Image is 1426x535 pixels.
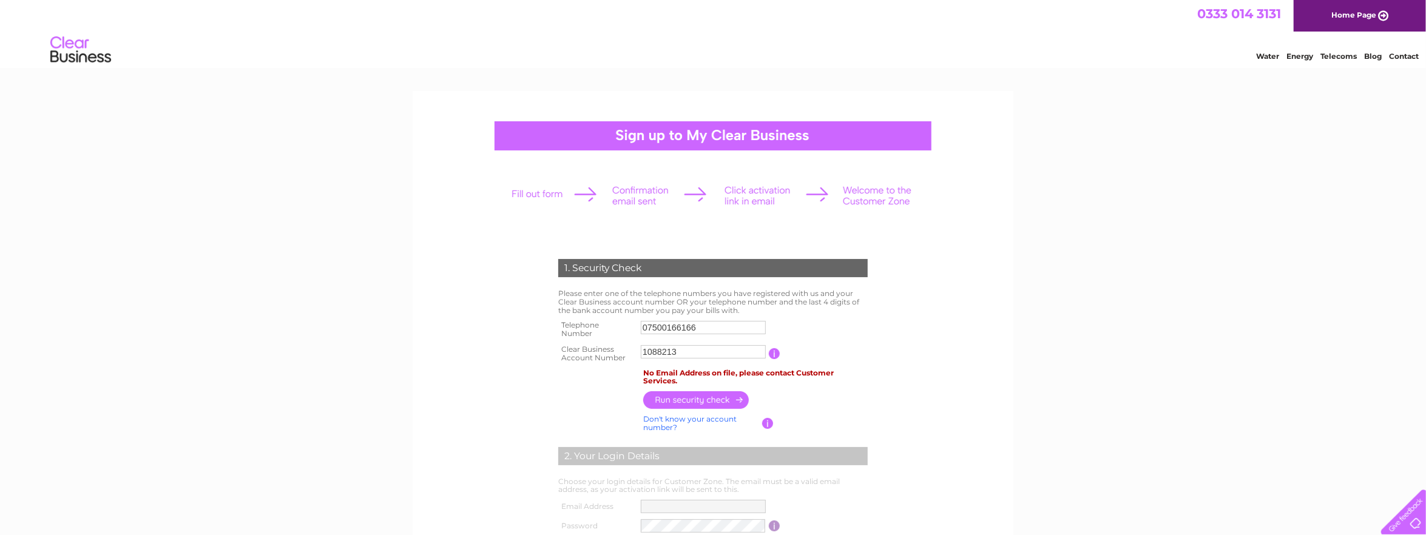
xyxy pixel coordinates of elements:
[640,366,871,389] td: No Email Address on file, please contact Customer Services.
[1197,6,1281,21] a: 0333 014 3131
[50,32,112,69] img: logo.png
[555,497,638,516] th: Email Address
[427,7,1001,59] div: Clear Business is a trading name of Verastar Limited (registered in [GEOGRAPHIC_DATA] No. 3667643...
[643,414,737,432] a: Don't know your account number?
[1286,52,1313,61] a: Energy
[1256,52,1279,61] a: Water
[555,317,638,342] th: Telephone Number
[769,348,780,359] input: Information
[762,418,774,429] input: Information
[558,259,868,277] div: 1. Security Check
[555,342,638,366] th: Clear Business Account Number
[769,520,780,531] input: Information
[1320,52,1357,61] a: Telecoms
[1389,52,1419,61] a: Contact
[1364,52,1382,61] a: Blog
[555,474,871,497] td: Choose your login details for Customer Zone. The email must be a valid email address, as your act...
[555,286,871,317] td: Please enter one of the telephone numbers you have registered with us and your Clear Business acc...
[558,447,868,465] div: 2. Your Login Details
